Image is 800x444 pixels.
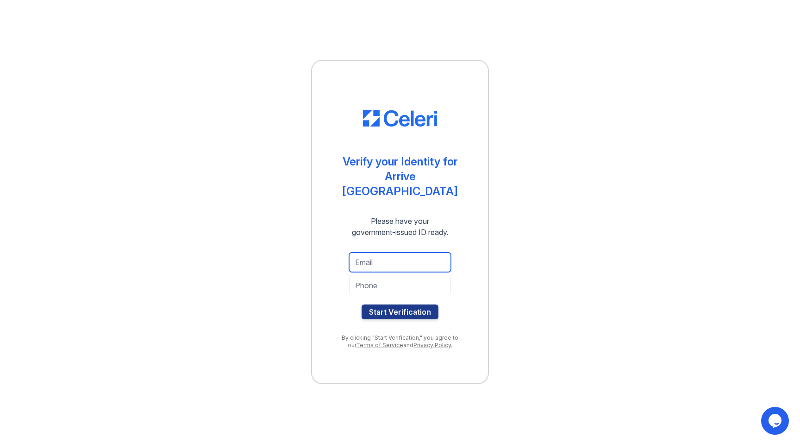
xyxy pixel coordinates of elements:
[761,407,791,435] iframe: chat widget
[362,304,438,319] button: Start Verification
[335,216,465,238] div: Please have your government-issued ID ready.
[363,110,437,127] img: CE_Logo_Blue-a8612792a0a2168367f1c8372b55b34899dd931a85d93a1a3d3e32e68fde9ad4.png
[349,253,451,272] input: Email
[331,154,469,199] div: Verify your Identity for Arrive [GEOGRAPHIC_DATA]
[331,334,469,349] div: By clicking "Start Verification," you agree to our and
[413,342,452,349] a: Privacy Policy.
[349,276,451,295] input: Phone
[356,342,403,349] a: Terms of Service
